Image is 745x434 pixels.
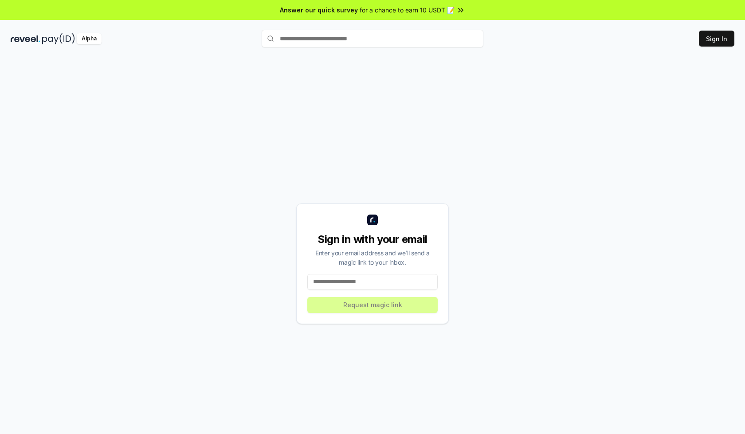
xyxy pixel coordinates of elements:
[699,31,734,47] button: Sign In
[360,5,455,15] span: for a chance to earn 10 USDT 📝
[307,248,438,267] div: Enter your email address and we’ll send a magic link to your inbox.
[42,33,75,44] img: pay_id
[77,33,102,44] div: Alpha
[280,5,358,15] span: Answer our quick survey
[367,215,378,225] img: logo_small
[307,232,438,246] div: Sign in with your email
[11,33,40,44] img: reveel_dark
